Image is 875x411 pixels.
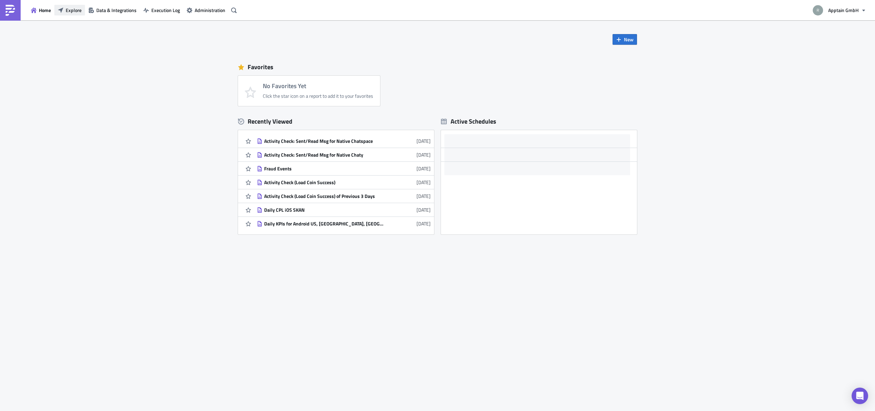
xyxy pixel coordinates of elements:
a: Daily KPIs for Android US, [GEOGRAPHIC_DATA], [GEOGRAPHIC_DATA], AU, PL, and CZ[DATE] [257,217,431,230]
a: Activity Check (Load Coin Success) of Previous 3 Days[DATE] [257,189,431,203]
a: Fraud Events[DATE] [257,162,431,175]
div: Open Intercom Messenger [852,388,868,404]
time: 2025-08-04T07:04:01Z [417,137,431,145]
span: Data & Integrations [96,7,137,14]
div: Favorites [238,62,637,72]
span: Apptain GmbH [828,7,858,14]
time: 2025-08-04T07:02:32Z [417,151,431,158]
a: Activity Check: Sent/Read Msg for Native Chaty[DATE] [257,148,431,161]
span: Home [39,7,51,14]
button: Data & Integrations [85,5,140,15]
div: Recently Viewed [238,116,434,127]
h4: No Favorites Yet [263,83,373,89]
time: 2025-07-29T02:41:34Z [417,192,431,200]
a: Daily CPL iOS SKAN[DATE] [257,203,431,217]
div: Daily CPL iOS SKAN [264,207,385,213]
time: 2025-07-30T08:22:51Z [417,165,431,172]
a: Activity Check: Sent/Read Msg for Native Chatspace[DATE] [257,134,431,148]
time: 2025-07-29T02:41:07Z [417,206,431,213]
button: Home [28,5,54,15]
div: Active Schedules [441,117,496,125]
div: Activity Check (Load Coin Success) [264,179,385,186]
div: Daily KPIs for Android US, [GEOGRAPHIC_DATA], [GEOGRAPHIC_DATA], AU, PL, and CZ [264,221,385,227]
button: Administration [183,5,229,15]
div: Click the star icon on a report to add it to your favorites [263,93,373,99]
span: Administration [195,7,225,14]
button: Explore [54,5,85,15]
div: Activity Check: Sent/Read Msg for Native Chaty [264,152,385,158]
span: Execution Log [151,7,180,14]
button: Apptain GmbH [809,3,870,18]
div: Activity Check: Sent/Read Msg for Native Chatspace [264,138,385,144]
button: New [613,34,637,45]
button: Execution Log [140,5,183,15]
time: 2025-07-29T02:40:49Z [417,220,431,227]
div: Fraud Events [264,166,385,172]
a: Activity Check (Load Coin Success)[DATE] [257,176,431,189]
span: New [624,36,634,43]
img: PushMetrics [5,5,16,16]
div: Activity Check (Load Coin Success) of Previous 3 Days [264,193,385,199]
time: 2025-07-29T02:41:53Z [417,179,431,186]
span: Explore [66,7,82,14]
img: Avatar [812,4,824,16]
